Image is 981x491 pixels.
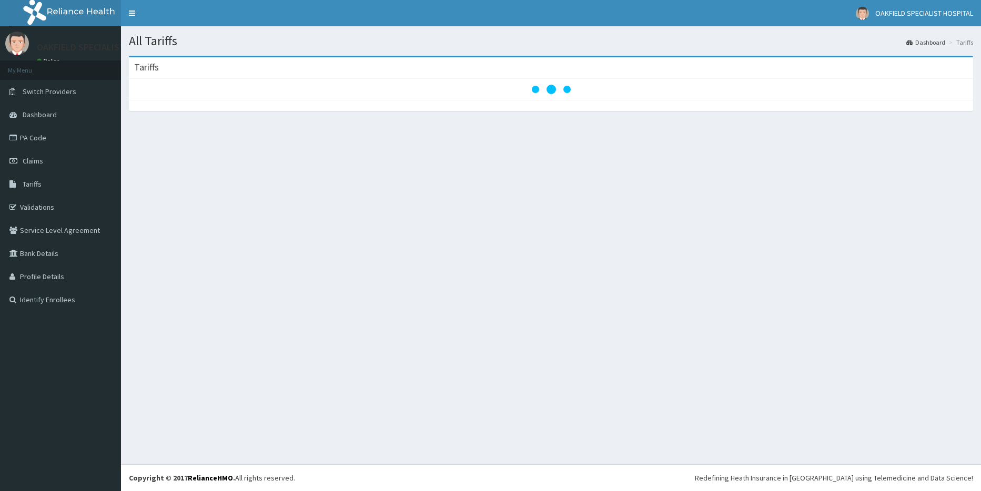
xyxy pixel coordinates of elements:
[188,473,233,483] a: RelianceHMO
[5,32,29,55] img: User Image
[37,43,168,52] p: OAKFIELD SPECIALIST HOSPITAL
[129,473,235,483] strong: Copyright © 2017 .
[23,110,57,119] span: Dashboard
[129,34,973,48] h1: All Tariffs
[121,464,981,491] footer: All rights reserved.
[906,38,945,47] a: Dashboard
[134,63,159,72] h3: Tariffs
[530,68,572,110] svg: audio-loading
[695,473,973,483] div: Redefining Heath Insurance in [GEOGRAPHIC_DATA] using Telemedicine and Data Science!
[23,179,42,189] span: Tariffs
[856,7,869,20] img: User Image
[23,156,43,166] span: Claims
[946,38,973,47] li: Tariffs
[23,87,76,96] span: Switch Providers
[875,8,973,18] span: OAKFIELD SPECIALIST HOSPITAL
[37,57,62,65] a: Online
